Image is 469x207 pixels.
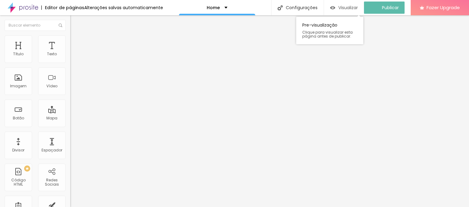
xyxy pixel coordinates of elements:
[41,5,84,10] div: Editor de páginas
[338,5,358,10] span: Visualizar
[324,2,364,14] button: Visualizar
[46,84,57,88] div: Vídeo
[278,5,283,10] img: Icone
[12,148,24,152] div: Divisor
[13,52,24,56] div: Título
[5,20,66,31] input: Buscar elemento
[84,5,163,10] div: Alterações salvas automaticamente
[302,30,357,38] span: Clique para visualizar esta página antes de publicar.
[42,148,62,152] div: Espaçador
[382,5,399,10] span: Publicar
[46,116,57,120] div: Mapa
[59,24,62,27] img: Icone
[13,116,24,120] div: Botão
[47,52,57,56] div: Texto
[207,5,220,10] p: Home
[70,15,469,207] iframe: Editor
[6,178,30,187] div: Código HTML
[296,17,363,44] div: Pre-visualização
[10,84,27,88] div: Imagem
[330,5,335,10] img: view-1.svg
[40,178,64,187] div: Redes Sociais
[364,2,405,14] button: Publicar
[427,5,460,10] span: Fazer Upgrade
